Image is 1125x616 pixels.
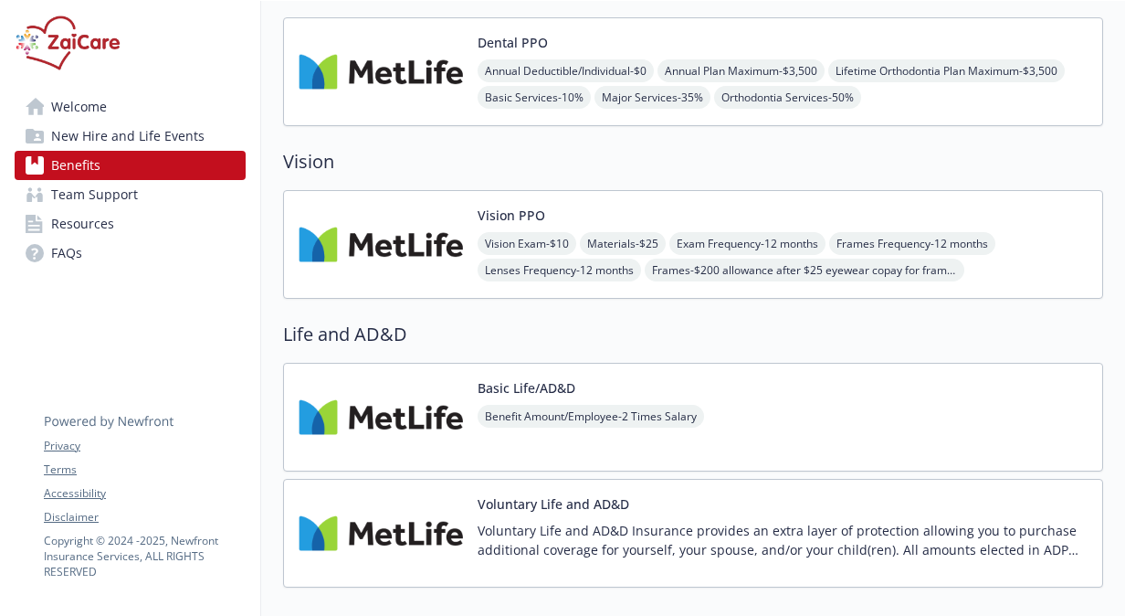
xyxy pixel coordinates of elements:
[15,180,246,209] a: Team Support
[15,239,246,268] a: FAQs
[299,494,463,572] img: Metlife Inc carrier logo
[44,485,245,502] a: Accessibility
[478,59,654,82] span: Annual Deductible/Individual - $0
[44,462,245,478] a: Terms
[478,378,575,398] button: Basic Life/AD&D
[15,122,246,151] a: New Hire and Life Events
[828,59,1065,82] span: Lifetime Orthodontia Plan Maximum - $3,500
[51,239,82,268] span: FAQs
[51,180,138,209] span: Team Support
[283,321,1103,348] h2: Life and AD&D
[51,209,114,239] span: Resources
[478,232,576,255] span: Vision Exam - $10
[299,206,463,283] img: Metlife Inc carrier logo
[645,259,964,281] span: Frames - $200 allowance after $25 eyewear copay for frame; Costco, Walmart and Sam’s Club: $110 a...
[51,151,100,180] span: Benefits
[44,509,245,526] a: Disclaimer
[478,86,591,109] span: Basic Services - 10%
[15,209,246,239] a: Resources
[299,33,463,111] img: Metlife Inc carrier logo
[580,232,666,255] span: Materials - $25
[51,92,107,122] span: Welcome
[478,33,548,52] button: Dental PPO
[44,438,245,454] a: Privacy
[478,259,641,281] span: Lenses Frequency - 12 months
[594,86,710,109] span: Major Services - 35%
[15,151,246,180] a: Benefits
[478,206,545,225] button: Vision PPO
[51,122,205,151] span: New Hire and Life Events
[15,92,246,122] a: Welcome
[657,59,825,82] span: Annual Plan Maximum - $3,500
[829,232,995,255] span: Frames Frequency - 12 months
[478,521,1088,559] p: Voluntary Life and AD&D Insurance provides an extra layer of protection allowing you to purchase ...
[714,86,861,109] span: Orthodontia Services - 50%
[283,148,1103,175] h2: Vision
[478,494,629,514] button: Voluntary Life and AD&D
[299,378,463,456] img: Metlife Inc carrier logo
[669,232,825,255] span: Exam Frequency - 12 months
[478,405,704,428] span: Benefit Amount/Employee - 2 Times Salary
[44,533,245,579] p: Copyright © 2024 - 2025 , Newfront Insurance Services, ALL RIGHTS RESERVED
